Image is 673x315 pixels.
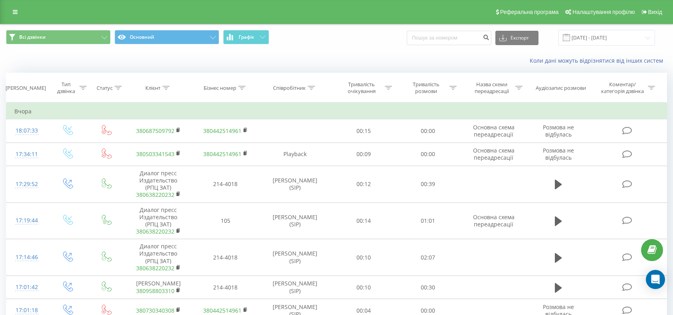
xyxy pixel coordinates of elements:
td: 01:01 [396,202,460,239]
td: Playback [259,143,331,166]
td: 00:10 [331,239,396,276]
div: 17:34:11 [14,147,40,162]
div: 17:14:46 [14,250,40,265]
span: Налаштування профілю [572,9,635,15]
td: 00:09 [331,143,396,166]
td: 00:39 [396,166,460,202]
td: Диалог пресс Издательство (РПЦ ЗАТ) [125,202,192,239]
td: 214-4018 [192,239,259,276]
a: 380442514961 [203,127,241,135]
div: Бізнес номер [204,85,236,91]
td: [PERSON_NAME] (SIP) [259,276,331,299]
td: Основна схема переадресації [460,143,527,166]
td: 00:00 [396,119,460,143]
div: Тривалість очікування [340,81,383,95]
button: Основний [115,30,219,44]
td: 105 [192,202,259,239]
a: 380958803310 [136,287,174,295]
a: 380687509792 [136,127,174,135]
a: 380730340308 [136,307,174,314]
div: Коментар/категорія дзвінка [599,81,646,95]
div: Аудіозапис розмови [536,85,586,91]
td: Диалог пресс Издательство (РПЦ ЗАТ) [125,239,192,276]
span: Всі дзвінки [19,34,46,40]
span: Розмова не відбулась [543,147,574,161]
div: 17:19:44 [14,213,40,228]
div: Клієнт [145,85,160,91]
a: 380638220232 [136,191,174,198]
td: [PERSON_NAME] (SIP) [259,166,331,202]
a: 380442514961 [203,150,241,158]
div: Назва схеми переадресації [471,81,513,95]
div: Тривалість розмови [405,81,447,95]
td: 00:30 [396,276,460,299]
button: Всі дзвінки [6,30,111,44]
td: 00:00 [396,143,460,166]
span: Графік [239,34,254,40]
td: 02:07 [396,239,460,276]
input: Пошук за номером [407,31,491,45]
div: Open Intercom Messenger [646,270,665,289]
a: 380503341543 [136,150,174,158]
button: Графік [223,30,269,44]
span: Розмова не відбулась [543,123,574,138]
td: Вчора [6,103,667,119]
a: Коли дані можуть відрізнятися вiд інших систем [530,57,667,64]
div: Тип дзвінка [55,81,77,95]
td: Основна схема переадресації [460,202,527,239]
div: Статус [97,85,113,91]
span: Реферальна програма [500,9,559,15]
a: 380638220232 [136,228,174,235]
td: 214-4018 [192,166,259,202]
a: 380442514961 [203,307,241,314]
td: 00:15 [331,119,396,143]
td: 214-4018 [192,276,259,299]
td: 00:14 [331,202,396,239]
td: [PERSON_NAME] [125,276,192,299]
td: 00:12 [331,166,396,202]
button: Експорт [495,31,538,45]
div: 17:29:52 [14,176,40,192]
div: 18:07:33 [14,123,40,139]
div: 17:01:42 [14,279,40,295]
td: Диалог пресс Издательство (РПЦ ЗАТ) [125,166,192,202]
td: Основна схема переадресації [460,119,527,143]
td: [PERSON_NAME] (SIP) [259,202,331,239]
a: 380638220232 [136,264,174,272]
td: [PERSON_NAME] (SIP) [259,239,331,276]
span: Вихід [648,9,662,15]
div: [PERSON_NAME] [6,85,46,91]
td: 00:10 [331,276,396,299]
div: Співробітник [273,85,306,91]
